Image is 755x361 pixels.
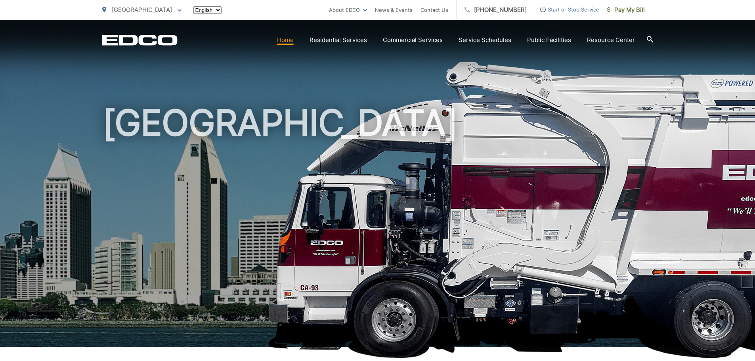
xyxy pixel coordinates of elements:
a: Service Schedules [459,35,511,45]
a: About EDCO [329,5,367,15]
span: [GEOGRAPHIC_DATA] [112,6,172,13]
a: Public Facilities [527,35,571,45]
a: Contact Us [421,5,448,15]
select: Select a language [193,6,222,14]
a: Home [277,35,294,45]
h1: [GEOGRAPHIC_DATA] [102,103,653,354]
span: Pay My Bill [607,5,645,15]
a: News & Events [375,5,413,15]
a: Residential Services [310,35,367,45]
a: EDCD logo. Return to the homepage. [102,34,178,46]
a: Resource Center [587,35,635,45]
a: Commercial Services [383,35,443,45]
